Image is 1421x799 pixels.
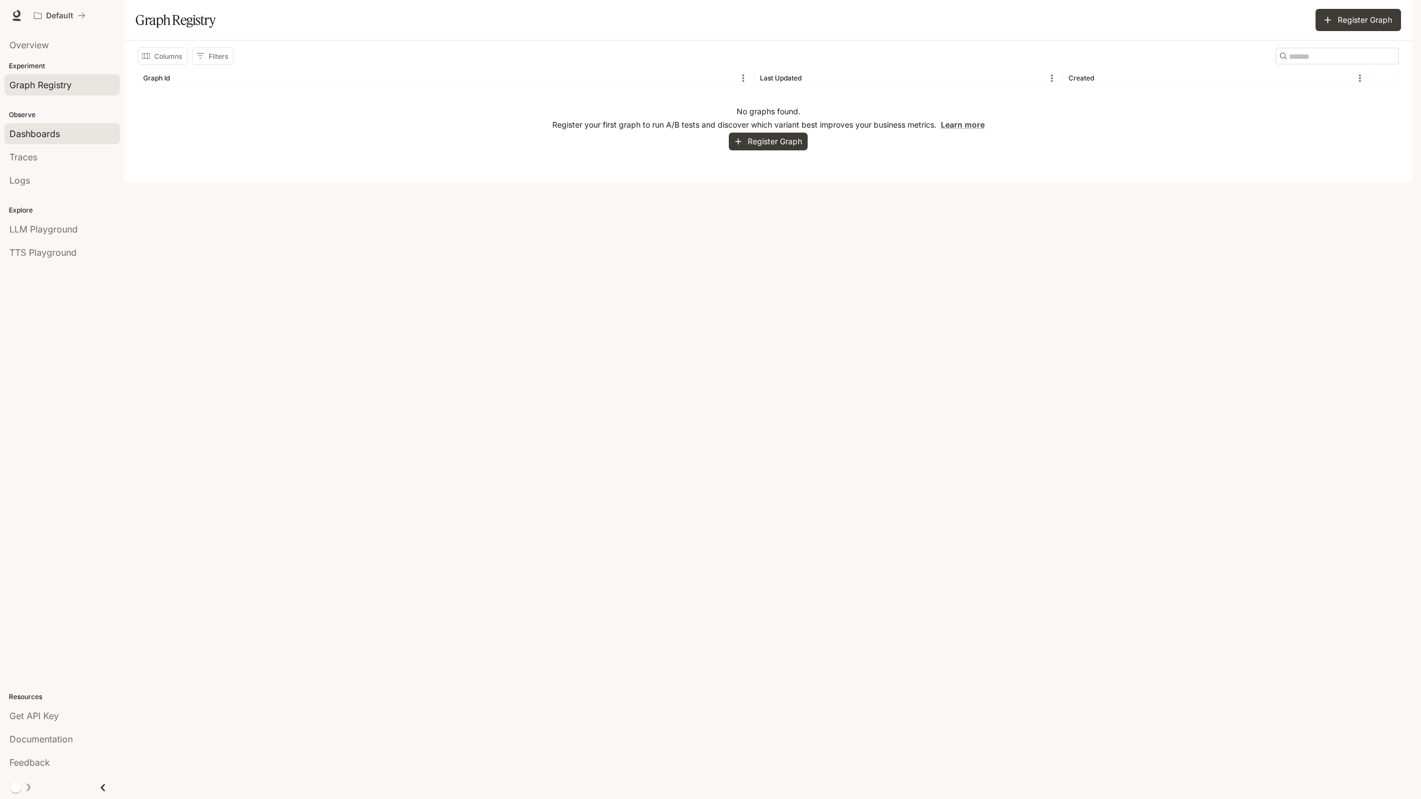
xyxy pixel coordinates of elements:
a: Learn more [941,120,985,129]
button: Register Graph [729,133,808,151]
button: Menu [1352,70,1368,87]
div: Search [1276,48,1399,64]
div: Created [1069,74,1094,82]
div: Last Updated [760,74,802,82]
button: Sort [1095,70,1112,87]
h1: Graph Registry [135,9,215,31]
button: All workspaces [29,4,90,27]
p: Default [46,11,73,21]
p: No graphs found. [737,106,800,117]
button: Select columns [138,47,188,65]
button: Register Graph [1316,9,1401,31]
div: Graph Id [143,74,170,82]
button: Sort [803,70,819,87]
button: Menu [735,70,752,87]
button: Sort [171,70,188,87]
button: Menu [1044,70,1060,87]
p: Register your first graph to run A/B tests and discover which variant best improves your business... [552,119,985,130]
button: Show filters [192,47,234,65]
